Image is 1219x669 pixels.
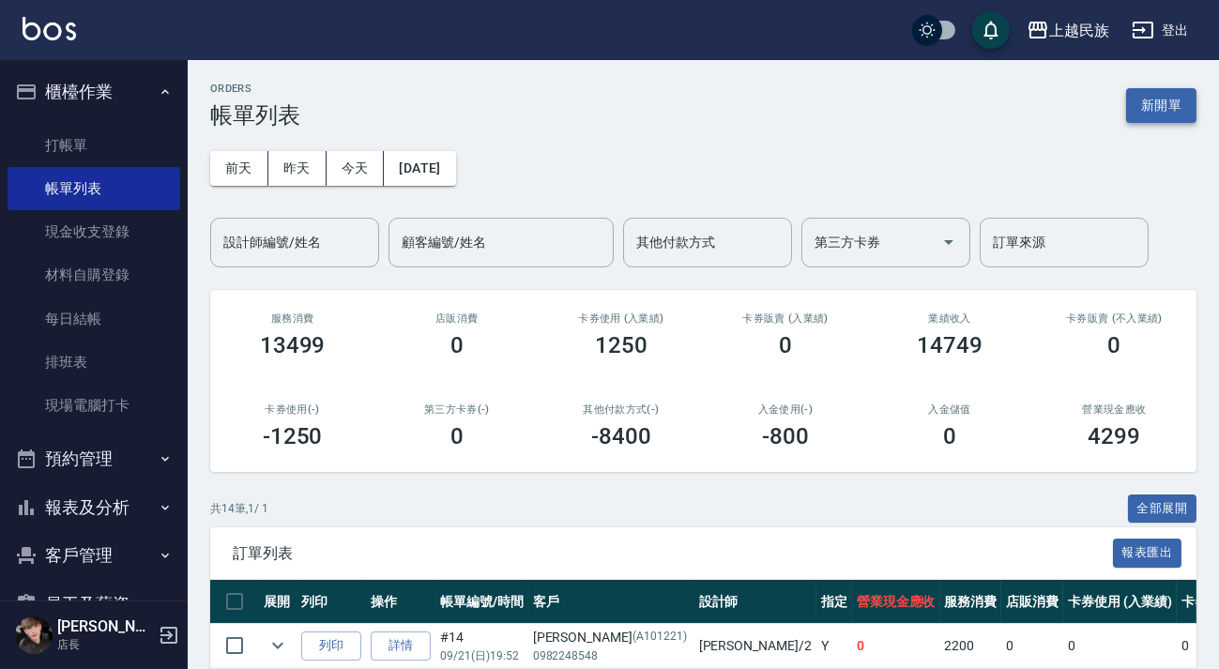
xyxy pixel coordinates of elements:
th: 店販消費 [1001,580,1063,624]
th: 營業現金應收 [852,580,940,624]
button: [DATE] [384,151,455,186]
th: 客戶 [528,580,694,624]
button: 客戶管理 [8,531,180,580]
h2: 第三方卡券(-) [397,403,516,416]
a: 詳情 [371,631,431,661]
button: 報表及分析 [8,483,180,532]
p: 0982248548 [533,647,690,664]
h3: 4299 [1088,423,1140,449]
a: 新開單 [1126,96,1196,114]
button: 登出 [1124,13,1196,48]
button: 今天 [327,151,385,186]
h3: 0 [779,332,792,358]
td: Y [816,624,852,668]
th: 列印 [297,580,366,624]
a: 打帳單 [8,124,180,167]
h2: 入金儲值 [891,403,1010,416]
th: 服務消費 [940,580,1002,624]
th: 卡券使用 (入業績) [1063,580,1177,624]
h2: ORDERS [210,83,300,95]
h3: 服務消費 [233,312,352,325]
button: 昨天 [268,151,327,186]
button: 前天 [210,151,268,186]
h3: 1250 [595,332,648,358]
h3: 13499 [260,332,326,358]
th: 設計師 [694,580,816,624]
h3: 0 [1107,332,1120,358]
td: 2200 [940,624,1002,668]
h2: 入金使用(-) [725,403,845,416]
h3: -800 [762,423,809,449]
button: save [972,11,1010,49]
th: 帳單編號/時間 [435,580,528,624]
a: 每日結帳 [8,297,180,341]
td: #14 [435,624,528,668]
h2: 店販消費 [397,312,516,325]
td: 0 [1063,624,1177,668]
a: 材料自購登錄 [8,253,180,296]
th: 指定 [816,580,852,624]
p: 09/21 (日) 19:52 [440,647,524,664]
h2: 業績收入 [891,312,1010,325]
a: 報表匯出 [1113,543,1182,561]
h2: 卡券販賣 (不入業績) [1055,312,1174,325]
button: Open [934,227,964,257]
button: 上越民族 [1019,11,1117,50]
h3: -8400 [591,423,651,449]
a: 現場電腦打卡 [8,384,180,427]
h5: [PERSON_NAME] [57,617,153,636]
h3: 0 [943,423,956,449]
h2: 卡券販賣 (入業績) [725,312,845,325]
h3: 0 [450,332,464,358]
button: 員工及薪資 [8,580,180,629]
h3: 0 [450,423,464,449]
h3: 14749 [917,332,983,358]
th: 操作 [366,580,435,624]
th: 展開 [259,580,297,624]
h2: 卡券使用(-) [233,403,352,416]
button: 報表匯出 [1113,539,1182,568]
img: Person [15,616,53,654]
div: 上越民族 [1049,19,1109,42]
h2: 卡券使用 (入業績) [561,312,680,325]
p: 店長 [57,636,153,653]
button: 列印 [301,631,361,661]
td: 0 [1001,624,1063,668]
button: expand row [264,631,292,660]
button: 櫃檯作業 [8,68,180,116]
img: Logo [23,17,76,40]
p: 共 14 筆, 1 / 1 [210,500,268,517]
div: [PERSON_NAME] [533,628,690,647]
h3: 帳單列表 [210,102,300,129]
h2: 營業現金應收 [1055,403,1174,416]
h2: 其他付款方式(-) [561,403,680,416]
button: 預約管理 [8,434,180,483]
h3: -1250 [263,423,323,449]
button: 新開單 [1126,88,1196,123]
td: 0 [852,624,940,668]
p: (A101221) [632,628,687,647]
button: 全部展開 [1128,494,1197,524]
a: 現金收支登錄 [8,210,180,253]
td: [PERSON_NAME] /2 [694,624,816,668]
a: 帳單列表 [8,167,180,210]
span: 訂單列表 [233,544,1113,563]
a: 排班表 [8,341,180,384]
